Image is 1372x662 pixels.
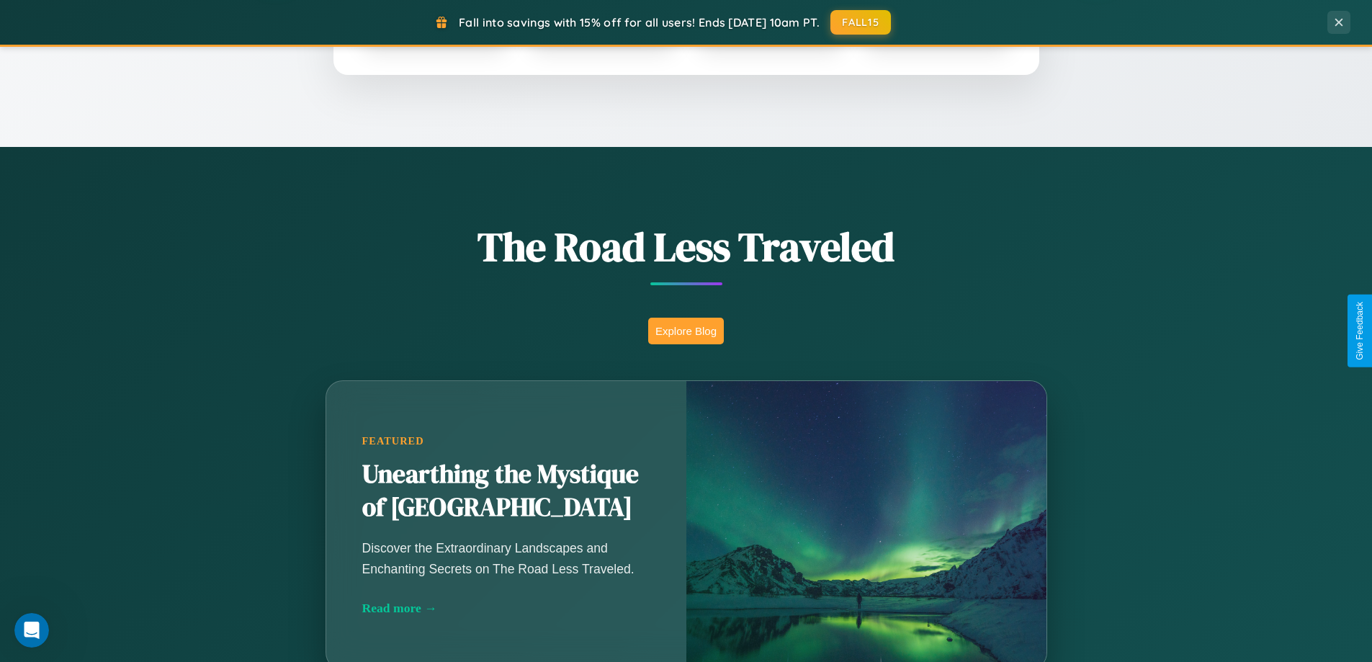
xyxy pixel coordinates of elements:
p: Discover the Extraordinary Landscapes and Enchanting Secrets on The Road Less Traveled. [362,538,650,578]
button: Explore Blog [648,318,724,344]
div: Featured [362,435,650,447]
div: Read more → [362,601,650,616]
button: FALL15 [830,10,891,35]
h2: Unearthing the Mystique of [GEOGRAPHIC_DATA] [362,458,650,524]
span: Fall into savings with 15% off for all users! Ends [DATE] 10am PT. [459,15,820,30]
div: Give Feedback [1355,302,1365,360]
h1: The Road Less Traveled [254,219,1118,274]
iframe: Intercom live chat [14,613,49,648]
